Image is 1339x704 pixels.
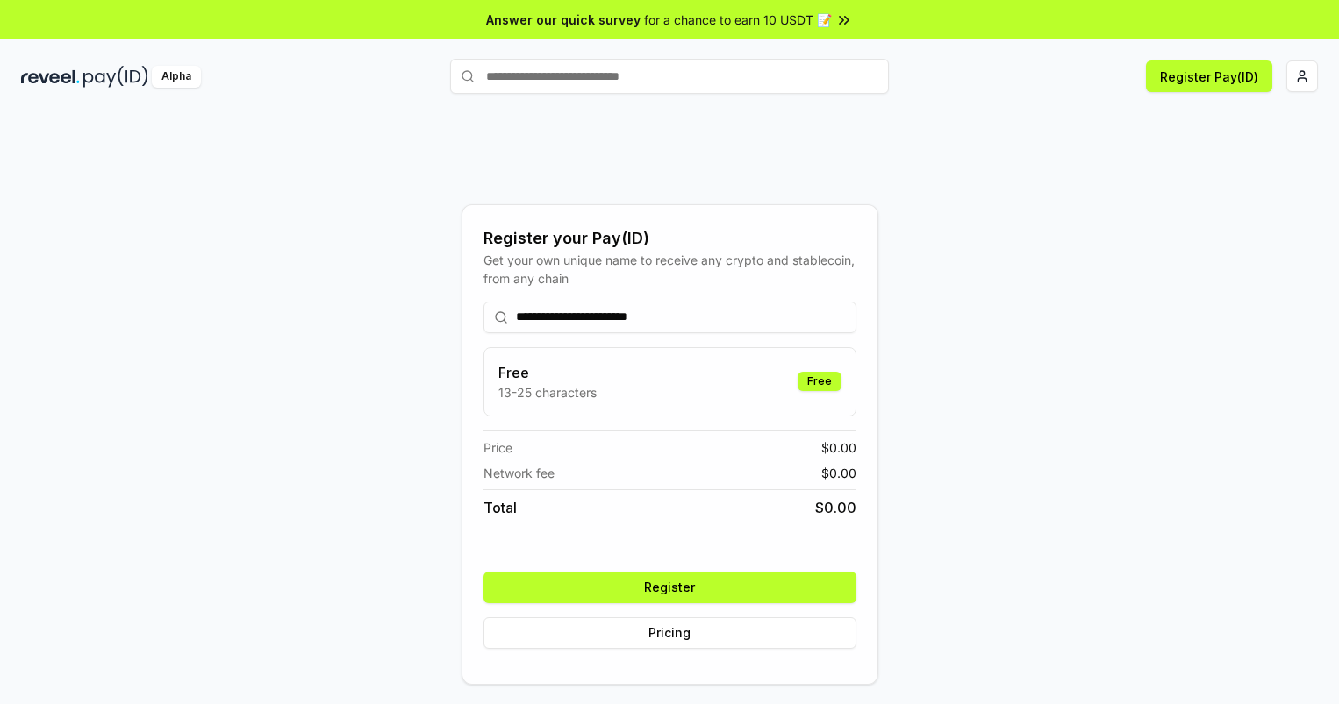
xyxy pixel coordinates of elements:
[152,66,201,88] div: Alpha
[821,464,856,482] span: $ 0.00
[498,362,597,383] h3: Free
[483,226,856,251] div: Register your Pay(ID)
[798,372,841,391] div: Free
[498,383,597,402] p: 13-25 characters
[483,617,856,649] button: Pricing
[483,572,856,603] button: Register
[815,497,856,518] span: $ 0.00
[1146,60,1272,92] button: Register Pay(ID)
[644,11,832,29] span: for a chance to earn 10 USDT 📝
[483,464,555,482] span: Network fee
[21,66,80,88] img: reveel_dark
[483,497,517,518] span: Total
[483,251,856,288] div: Get your own unique name to receive any crypto and stablecoin, from any chain
[483,438,512,457] span: Price
[486,11,641,29] span: Answer our quick survey
[83,66,148,88] img: pay_id
[821,438,856,457] span: $ 0.00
